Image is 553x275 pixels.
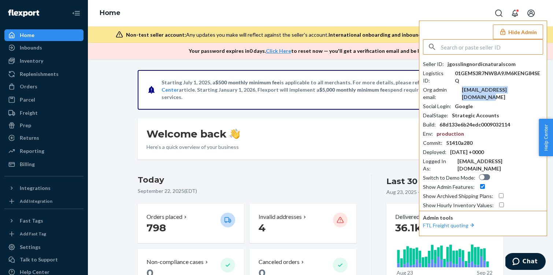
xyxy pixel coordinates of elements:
[230,129,240,139] img: hand-wave emoji
[20,109,38,117] div: Freight
[20,70,59,78] div: Replenishments
[423,86,458,101] div: Org admin email :
[20,83,37,90] div: Orders
[423,60,444,68] div: Seller ID :
[524,6,538,21] button: Open account menu
[146,258,204,266] p: Non-compliance cases
[20,217,43,224] div: Fast Tags
[4,254,83,265] button: Talk to Support
[94,3,126,24] ol: breadcrumbs
[4,145,83,157] a: Reporting
[4,55,83,67] a: Inventory
[423,174,475,181] div: Switch to Demo Mode :
[455,70,543,84] div: 01GEMS3R7NWBA9JM6KENG84SEQ
[20,256,58,263] div: Talk to Support
[20,184,51,192] div: Integrations
[423,202,494,209] div: Show Hourly Inventory Values :
[423,130,433,137] div: Env :
[395,221,422,234] span: 36.1k
[457,158,543,172] div: [EMAIL_ADDRESS][DOMAIN_NAME]
[423,112,448,119] div: DealStage :
[4,158,83,170] a: Billing
[423,121,436,128] div: Build :
[423,70,451,84] div: Logistics ID :
[437,130,464,137] div: production
[423,192,493,200] div: Show Archived Shipping Plans :
[423,139,442,147] div: Commit :
[162,79,478,101] p: Starting July 1, 2025, a is applicable to all merchants. For more details, please refer to this a...
[439,121,510,128] div: 68d133e6b24edc0009032114
[423,103,451,110] div: Social Login :
[215,79,280,85] span: $500 monthly minimum fee
[100,9,120,17] a: Home
[423,183,475,191] div: Show Admin Features :
[20,57,43,65] div: Inventory
[4,215,83,227] button: Fast Tags
[441,40,543,54] input: Search or paste seller ID
[386,188,463,196] p: Aug 23, 2025 - Sep 22, 2025 ( EDT )
[4,230,83,238] a: Add Fast Tag
[250,204,356,243] button: Invalid addresses 4
[4,107,83,119] a: Freight
[20,44,42,51] div: Inbounds
[266,48,291,54] a: Click Here
[329,32,518,38] span: International onboarding and inbounding may not work during impersonation.
[462,86,543,101] div: [EMAIL_ADDRESS][DOMAIN_NAME]
[452,112,499,119] div: Strategic Accounts
[423,214,543,221] p: Admin tools
[146,127,240,140] h1: Welcome back
[505,253,546,271] iframe: Opens a widget where you can chat to one of our agents
[493,25,543,39] button: Hide Admin
[395,213,443,221] button: Delivered orders
[20,96,35,103] div: Parcel
[20,231,46,237] div: Add Fast Tag
[259,258,300,266] p: Canceled orders
[126,32,186,38] span: Non-test seller account:
[455,103,473,110] div: Google
[508,6,522,21] button: Open notifications
[20,122,31,129] div: Prep
[491,6,506,21] button: Open Search Box
[4,120,83,131] a: Prep
[259,213,302,221] p: Invalid addresses
[189,47,445,55] p: Your password expires in 0 days . to reset now — you'll get a verification email and be logged out.
[20,243,41,251] div: Settings
[146,213,182,221] p: Orders placed
[386,176,440,187] div: Last 30 days
[4,182,83,194] button: Integrations
[423,158,454,172] div: Logged In As :
[539,119,553,156] button: Help Center
[4,132,83,144] a: Returns
[4,42,83,54] a: Inbounds
[423,222,476,228] a: FTL Freight quoting
[4,68,83,80] a: Replenishments
[20,161,35,168] div: Billing
[146,143,240,151] p: Here’s a quick overview of your business
[4,197,83,206] a: Add Integration
[146,221,166,234] span: 798
[259,221,266,234] span: 4
[138,187,356,195] p: September 22, 2025 ( EDT )
[4,241,83,253] a: Settings
[138,174,356,186] h3: Today
[138,204,244,243] button: Orders placed 798
[423,148,446,156] div: Deployed :
[20,32,34,39] div: Home
[4,81,83,92] a: Orders
[450,148,484,156] div: [DATE] +0000
[20,147,44,155] div: Reporting
[69,6,83,21] button: Close Navigation
[4,29,83,41] a: Home
[448,60,516,68] div: jgosslingnordicnaturalscom
[20,198,52,204] div: Add Integration
[4,94,83,106] a: Parcel
[20,134,39,142] div: Returns
[8,10,39,17] img: Flexport logo
[126,31,518,38] div: Any updates you make will reflect against the seller's account.
[319,87,388,93] span: $5,000 monthly minimum fee
[446,139,472,147] div: 51410a280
